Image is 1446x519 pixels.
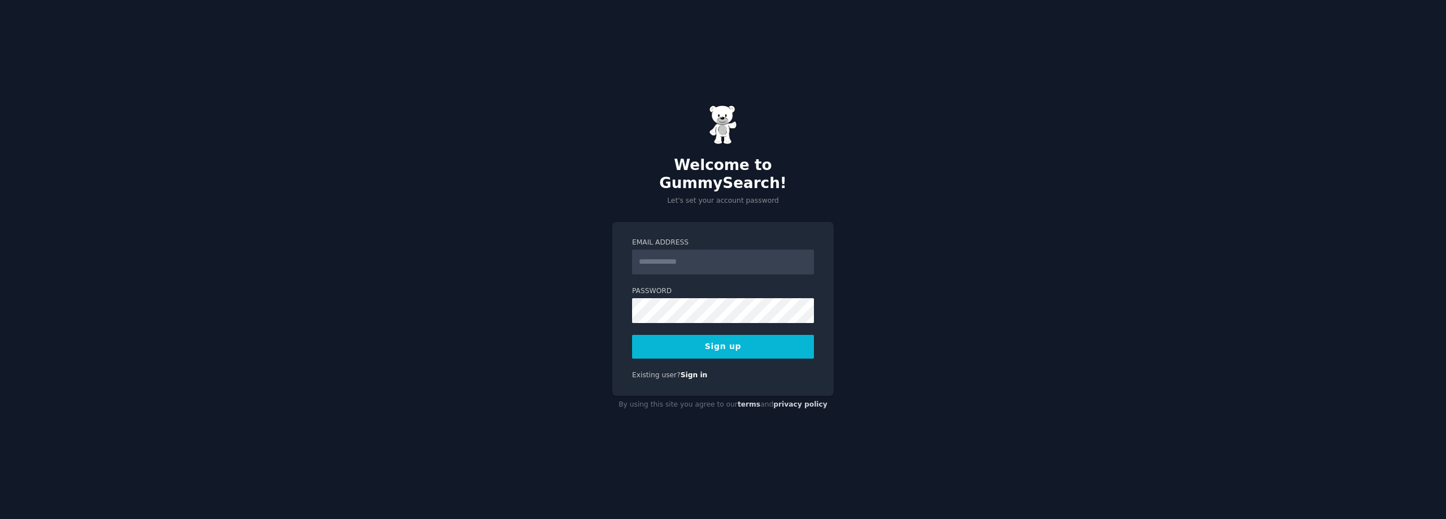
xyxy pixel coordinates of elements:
a: Sign in [681,371,708,379]
div: By using this site you agree to our and [612,396,834,414]
p: Let's set your account password [612,196,834,206]
button: Sign up [632,335,814,359]
label: Password [632,286,814,296]
label: Email Address [632,238,814,248]
img: Gummy Bear [709,105,737,145]
span: Existing user? [632,371,681,379]
a: terms [738,400,760,408]
a: privacy policy [773,400,827,408]
h2: Welcome to GummySearch! [612,156,834,192]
